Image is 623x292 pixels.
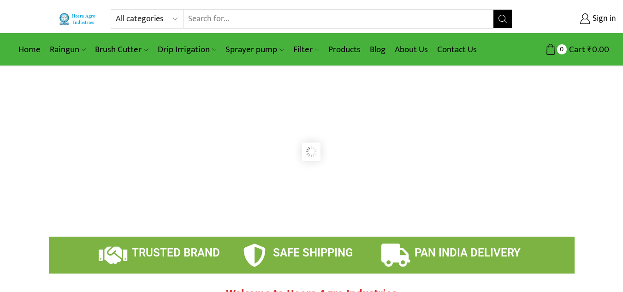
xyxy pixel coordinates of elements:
[587,42,592,57] span: ₹
[590,13,616,25] span: Sign in
[14,39,45,60] a: Home
[493,10,512,28] button: Search button
[365,39,390,60] a: Blog
[132,246,220,259] span: TRUSTED BRAND
[415,246,521,259] span: PAN INDIA DELIVERY
[522,41,609,58] a: 0 Cart ₹0.00
[567,43,585,56] span: Cart
[526,11,616,27] a: Sign in
[45,39,90,60] a: Raingun
[153,39,221,60] a: Drip Irrigation
[390,39,433,60] a: About Us
[557,44,567,54] span: 0
[324,39,365,60] a: Products
[90,39,153,60] a: Brush Cutter
[221,39,288,60] a: Sprayer pump
[433,39,481,60] a: Contact Us
[273,246,353,259] span: SAFE SHIPPING
[587,42,609,57] bdi: 0.00
[289,39,324,60] a: Filter
[184,10,493,28] input: Search for...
